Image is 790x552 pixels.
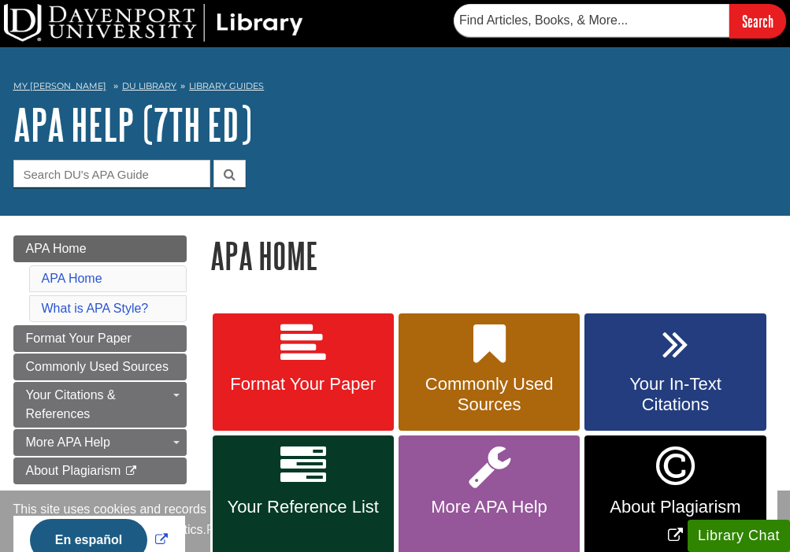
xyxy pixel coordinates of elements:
[688,520,790,552] button: Library Chat
[26,388,116,420] span: Your Citations & References
[122,80,176,91] a: DU Library
[13,80,106,93] a: My [PERSON_NAME]
[224,374,382,395] span: Format Your Paper
[210,235,777,276] h1: APA Home
[13,235,187,262] a: APA Home
[13,76,777,101] nav: breadcrumb
[42,302,149,315] a: What is APA Style?
[26,464,121,477] span: About Plagiarism
[13,382,187,428] a: Your Citations & References
[213,313,394,432] a: Format Your Paper
[596,374,754,415] span: Your In-Text Citations
[189,80,264,91] a: Library Guides
[26,435,110,449] span: More APA Help
[13,429,187,456] a: More APA Help
[26,332,132,345] span: Format Your Paper
[399,313,580,432] a: Commonly Used Sources
[454,4,786,38] form: Searches DU Library's articles, books, and more
[26,360,169,373] span: Commonly Used Sources
[13,160,210,187] input: Search DU's APA Guide
[596,497,754,517] span: About Plagiarism
[26,533,172,546] a: Link opens in new window
[13,458,187,484] a: About Plagiarism
[26,242,87,255] span: APA Home
[729,4,786,38] input: Search
[224,497,382,517] span: Your Reference List
[42,272,102,285] a: APA Home
[4,4,303,42] img: DU Library
[124,466,138,476] i: This link opens in a new window
[13,100,252,149] a: APA Help (7th Ed)
[454,4,729,37] input: Find Articles, Books, & More...
[410,374,568,415] span: Commonly Used Sources
[13,325,187,352] a: Format Your Paper
[13,354,187,380] a: Commonly Used Sources
[410,497,568,517] span: More APA Help
[584,313,766,432] a: Your In-Text Citations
